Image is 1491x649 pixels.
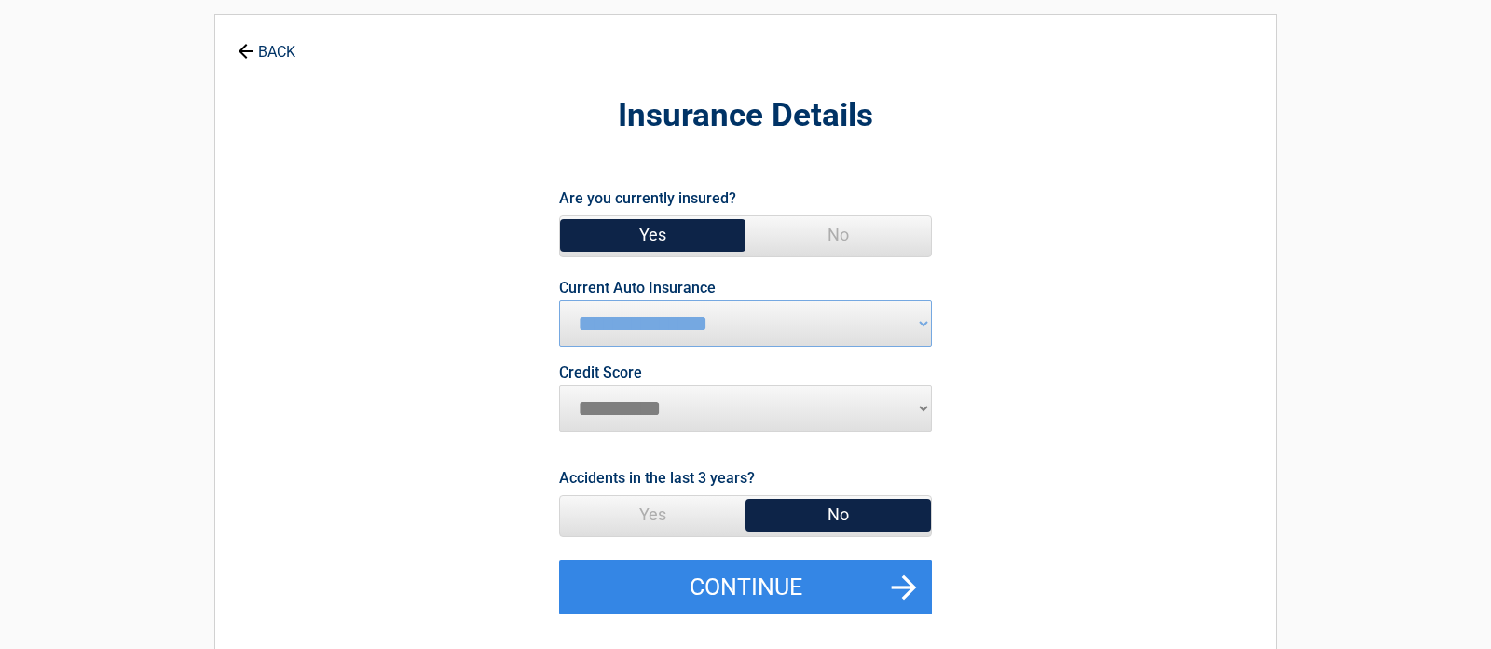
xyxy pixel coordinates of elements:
[559,465,755,490] label: Accidents in the last 3 years?
[745,496,931,533] span: No
[745,216,931,254] span: No
[560,496,745,533] span: Yes
[234,27,299,60] a: BACK
[560,216,745,254] span: Yes
[559,186,736,211] label: Are you currently insured?
[559,560,932,614] button: Continue
[559,366,642,380] label: Credit Score
[559,281,716,296] label: Current Auto Insurance
[318,94,1173,138] h2: Insurance Details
